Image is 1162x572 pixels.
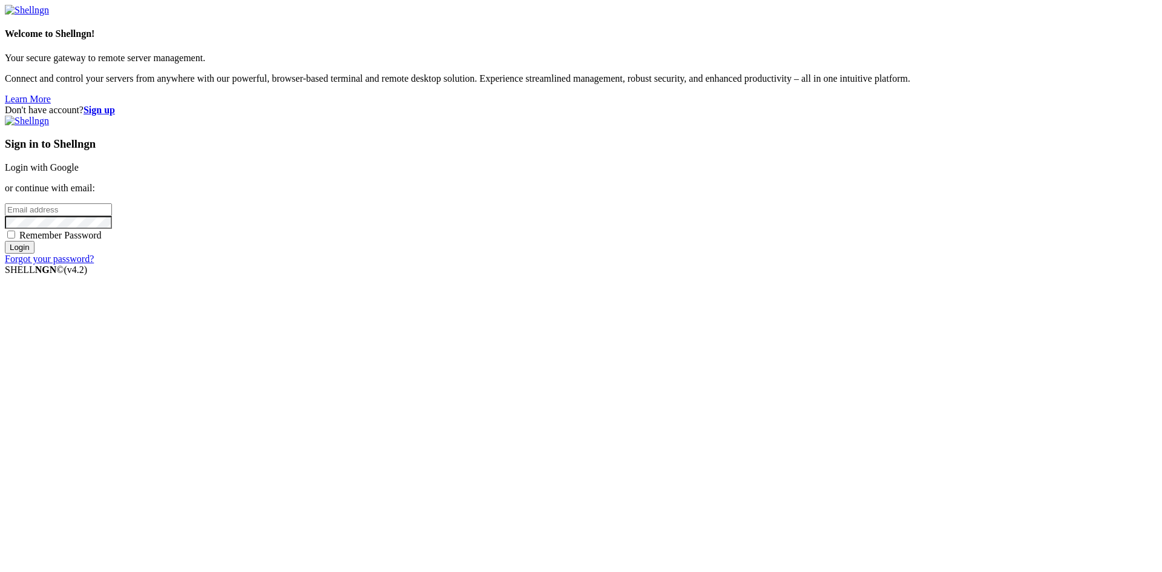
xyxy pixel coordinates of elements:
p: Connect and control your servers from anywhere with our powerful, browser-based terminal and remo... [5,73,1157,84]
input: Remember Password [7,231,15,238]
p: or continue with email: [5,183,1157,194]
img: Shellngn [5,5,49,16]
h4: Welcome to Shellngn! [5,28,1157,39]
span: Remember Password [19,230,102,240]
b: NGN [35,265,57,275]
span: 4.2.0 [64,265,88,275]
input: Login [5,241,34,254]
span: SHELL © [5,265,87,275]
div: Don't have account? [5,105,1157,116]
a: Login with Google [5,162,79,173]
a: Forgot your password? [5,254,94,264]
input: Email address [5,203,112,216]
p: Your secure gateway to remote server management. [5,53,1157,64]
img: Shellngn [5,116,49,127]
a: Learn More [5,94,51,104]
a: Sign up [84,105,115,115]
h3: Sign in to Shellngn [5,137,1157,151]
